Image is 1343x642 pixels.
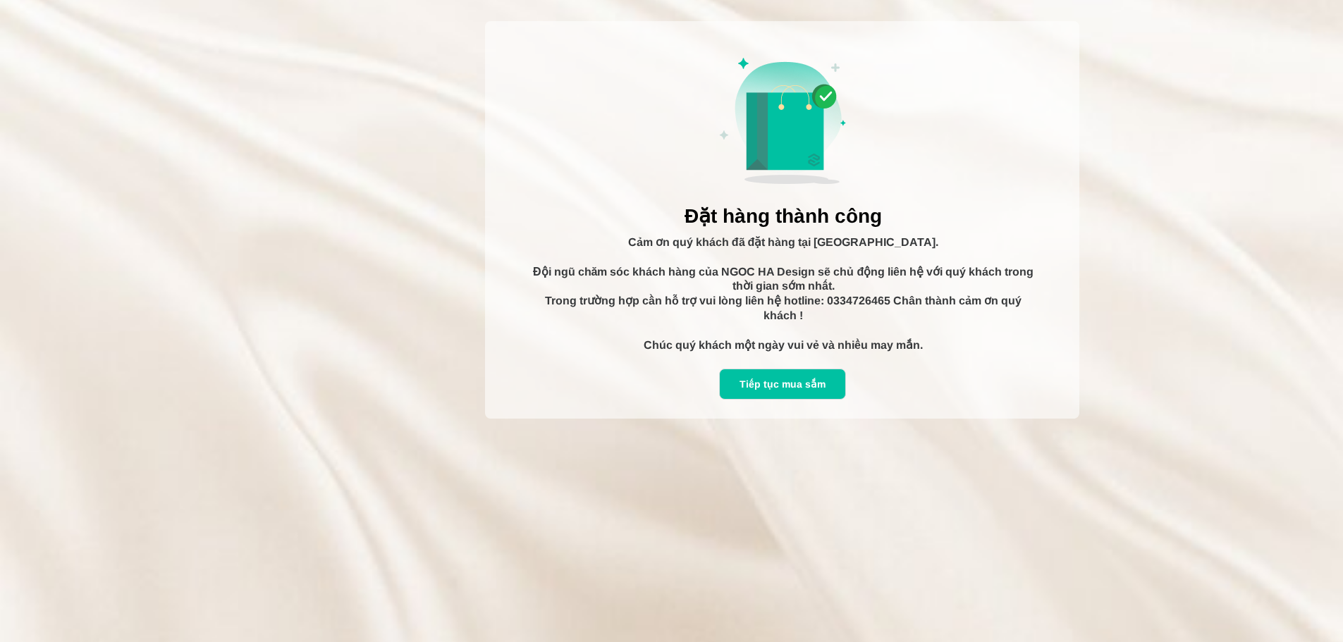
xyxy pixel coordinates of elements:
[698,35,867,204] img: Display image
[644,339,923,351] span: Chúc quý khách một ngày vui vẻ và nhiều may mắn.
[719,369,846,400] a: Tiếp tục mua sắm
[628,236,939,248] span: Cảm ơn quý khách đã đặt hàng tại [GEOGRAPHIC_DATA].
[720,376,845,392] div: Tiếp tục mua sắm
[533,266,1036,321] span: Đội ngũ chăm sóc khách hàng của NGOC HA Design sẽ chủ động liên hệ với quý khách trong thời gian ...
[529,204,1038,228] h5: Đặt hàng thành công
